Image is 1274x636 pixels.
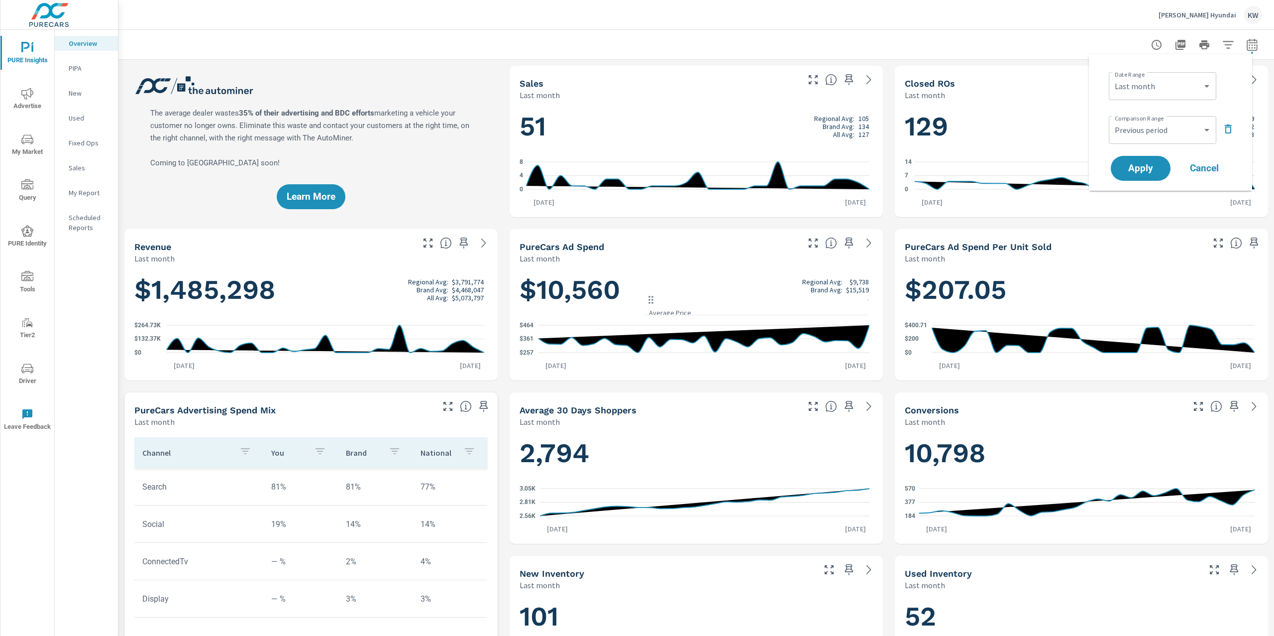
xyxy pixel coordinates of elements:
[520,110,873,143] h1: 51
[134,322,161,329] text: $264.73K
[277,184,345,209] button: Learn More
[1246,235,1262,251] span: Save this to your personalized report
[1223,361,1258,371] p: [DATE]
[905,416,945,428] p: Last month
[1210,400,1222,412] span: The number of dealer-specified goals completed by a visitor. [Source: This data is provided by th...
[823,123,854,130] p: Brand Avg:
[1218,35,1238,55] button: Apply Filters
[846,286,869,294] p: $15,519
[858,115,869,123] p: 105
[3,88,51,112] span: Advertise
[858,123,869,130] p: 134
[134,474,263,500] td: Search
[69,213,110,233] p: Scheduled Reports
[3,133,51,158] span: My Market
[520,273,873,307] h1: $10,560
[905,322,927,329] text: $400.71
[452,278,484,286] p: $3,791,774
[520,158,523,165] text: 8
[811,286,843,294] p: Brand Avg:
[905,172,908,179] text: 7
[3,225,51,250] span: PURE Identity
[476,235,492,251] a: See more details in report
[476,398,492,414] span: Save this to your personalized report
[861,235,877,251] a: See more details in report
[814,115,854,123] p: Regional Avg:
[520,78,543,89] h5: Sales
[520,436,873,470] h1: 2,794
[905,186,908,193] text: 0
[805,398,821,414] button: Make Fullscreen
[1242,35,1262,55] button: Select Date Range
[1246,398,1262,414] a: See more details in report
[1210,235,1226,251] button: Make Fullscreen
[905,242,1052,252] h5: PureCars Ad Spend Per Unit Sold
[338,549,413,574] td: 2%
[134,336,161,343] text: $132.37K
[841,72,857,88] span: Save this to your personalized report
[420,235,436,251] button: Make Fullscreen
[520,253,560,264] p: Last month
[408,278,448,286] p: Regional Avg:
[263,586,338,612] td: — %
[69,163,110,173] p: Sales
[841,235,857,251] span: Save this to your personalized report
[833,130,854,138] p: All Avg:
[134,549,263,574] td: ConnectedTv
[838,524,873,534] p: [DATE]
[440,237,452,249] span: Total sales revenue over the selected date range. [Source: This data is sourced from the dealer’s...
[1226,562,1242,578] span: Save this to your personalized report
[3,42,51,66] span: PURE Insights
[520,322,533,329] text: $464
[861,562,877,578] a: See more details in report
[905,485,915,492] text: 570
[520,89,560,101] p: Last month
[520,242,604,252] h5: PureCars Ad Spend
[413,549,487,574] td: 4%
[69,38,110,48] p: Overview
[3,363,51,387] span: Driver
[838,361,873,371] p: [DATE]
[55,111,118,126] div: Used
[55,160,118,175] div: Sales
[55,36,118,51] div: Overview
[1121,164,1161,173] span: Apply
[861,72,877,88] a: See more details in report
[915,197,950,207] p: [DATE]
[55,135,118,150] div: Fixed Ops
[55,86,118,101] div: New
[1184,164,1224,173] span: Cancel
[905,273,1258,307] h1: $207.05
[453,361,488,371] p: [DATE]
[846,294,869,302] p: $14,041
[905,110,1258,143] h1: 129
[263,511,338,537] td: 19%
[134,253,175,264] p: Last month
[905,568,972,579] h5: Used Inventory
[825,237,837,249] span: Total cost of media for all PureCars channels for the selected dealership group over the selected...
[905,405,959,415] h5: Conversions
[55,185,118,200] div: My Report
[821,294,843,302] p: All Avg:
[849,278,869,286] p: $9,738
[861,398,877,414] a: See more details in report
[905,349,912,356] text: $0
[134,586,263,612] td: Display
[802,278,843,286] p: Regional Avg:
[338,511,413,537] td: 14%
[805,235,821,251] button: Make Fullscreen
[538,361,573,371] p: [DATE]
[167,361,202,371] p: [DATE]
[805,72,821,88] button: Make Fullscreen
[905,336,919,343] text: $200
[1159,10,1236,19] p: [PERSON_NAME] Hyundai
[69,138,110,148] p: Fixed Ops
[1174,156,1234,181] button: Cancel
[919,524,954,534] p: [DATE]
[905,499,915,506] text: 377
[456,235,472,251] span: Save this to your personalized report
[520,485,535,492] text: 3.05K
[440,398,456,414] button: Make Fullscreen
[1230,237,1242,249] span: Average cost of advertising per each vehicle sold at the dealer over the selected date range. The...
[338,586,413,612] td: 3%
